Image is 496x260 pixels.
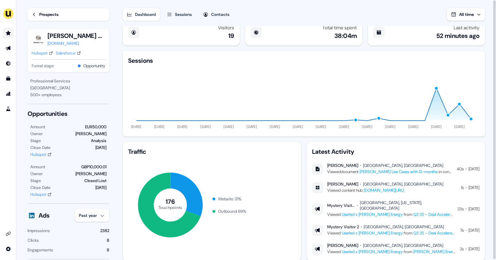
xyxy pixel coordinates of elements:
[322,25,357,30] div: Total time spent
[30,137,41,144] div: Stage
[28,8,109,21] a: Prospects
[128,57,153,65] div: Sessions
[457,206,464,212] div: 23s
[316,124,327,129] tspan: [DATE]
[327,248,456,255] div: Viewed from
[30,163,45,170] div: Amount
[132,124,142,129] tspan: [DATE]
[48,32,105,40] button: [PERSON_NAME] Energy
[30,78,106,84] div: Professional Services
[409,124,419,129] tspan: [DATE]
[460,227,464,234] div: 7s
[224,124,234,129] tspan: [DATE]
[468,206,479,212] div: [DATE]
[3,43,14,54] a: Go to outbound experience
[163,8,196,21] button: Sessions
[312,148,479,156] div: Latest Activity
[128,148,296,156] div: Traffic
[455,124,465,129] tspan: [DATE]
[413,249,478,254] a: [PERSON_NAME] Energy Post Demo
[32,50,53,57] a: Hubspot
[413,212,459,217] a: Q2 25 - Deal Acceleration
[327,230,456,237] div: Viewed from
[48,40,105,47] a: [DOMAIN_NAME]
[107,237,109,244] div: 8
[3,88,14,99] a: Go to attribution
[468,227,479,234] div: [DATE]
[218,208,246,215] div: Outbound 69 %
[460,246,464,252] div: 2s
[454,25,479,30] div: Last activity
[457,166,464,172] div: 40s
[166,198,175,206] tspan: 176
[413,230,459,236] a: Q2 25 - Deal Acceleration
[436,32,479,40] div: 52 minutes ago
[327,163,358,168] div: [PERSON_NAME]
[30,144,51,151] div: Close Date
[363,163,443,168] div: [GEOGRAPHIC_DATA], [GEOGRAPHIC_DATA]
[270,124,280,129] tspan: [DATE]
[30,184,51,191] div: Close Date
[342,212,403,217] a: Userled x [PERSON_NAME] Energy
[123,8,160,21] button: Dashboard
[468,184,479,191] div: [DATE]
[56,50,81,57] a: Salesforce
[28,227,50,234] div: Impressions
[3,103,14,114] a: Go to experiments
[459,12,474,17] span: All time
[30,123,45,130] div: Amount
[95,144,106,151] div: [DATE]
[468,166,479,172] div: [DATE]
[155,124,165,129] tspan: [DATE]
[81,163,106,170] div: GBP10,000.01
[158,204,183,210] tspan: Touchpoints
[83,62,105,69] button: Opportunity
[327,203,355,208] div: Mystery Visitor 1
[339,124,349,129] tspan: [DATE]
[327,224,359,230] div: Mystery Visitor 2
[327,187,443,194] div: Viewed content hub
[30,151,46,158] div: Hubspot
[3,28,14,39] a: Go to prospects
[364,224,444,230] div: [GEOGRAPHIC_DATA], [GEOGRAPHIC_DATA]
[75,170,106,177] div: [PERSON_NAME]
[30,191,46,198] div: Hubspot
[364,188,404,193] a: [DOMAIN_NAME][URL]
[363,243,443,248] div: [GEOGRAPHIC_DATA], [GEOGRAPHIC_DATA]
[360,200,453,211] div: [GEOGRAPHIC_DATA], [US_STATE], [GEOGRAPHIC_DATA]
[362,124,373,129] tspan: [DATE]
[30,130,43,137] div: Owner
[30,151,52,158] a: Hubspot
[3,243,14,254] a: Go to integrations
[334,32,357,40] div: 38:04m
[247,124,257,129] tspan: [DATE]
[201,124,211,129] tspan: [DATE]
[218,25,234,30] div: Visitors
[100,227,109,234] div: 2382
[30,91,106,98] div: 500 + employees
[293,124,303,129] tspan: [DATE]
[218,196,241,202] div: Website 31 %
[327,211,453,218] div: Viewed from
[178,124,188,129] tspan: [DATE]
[32,50,48,57] div: Hubspot
[327,181,358,187] div: [PERSON_NAME]
[95,184,106,191] div: [DATE]
[56,50,75,57] div: Salesforce
[39,11,59,18] div: Prospects
[28,247,53,253] div: Engagements
[30,170,43,177] div: Owner
[199,8,234,21] button: Contacts
[175,11,192,18] div: Sessions
[342,230,403,236] a: Userled x [PERSON_NAME] Energy
[385,124,396,129] tspan: [DATE]
[91,137,106,144] div: Analysis
[3,228,14,239] a: Go to integrations
[360,169,437,174] a: [PERSON_NAME] Use Cases with 12-months
[75,209,109,222] button: Past year
[135,11,156,18] div: Dashboard
[39,211,50,220] div: Ads
[447,8,485,21] button: All time
[30,191,52,198] a: Hubspot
